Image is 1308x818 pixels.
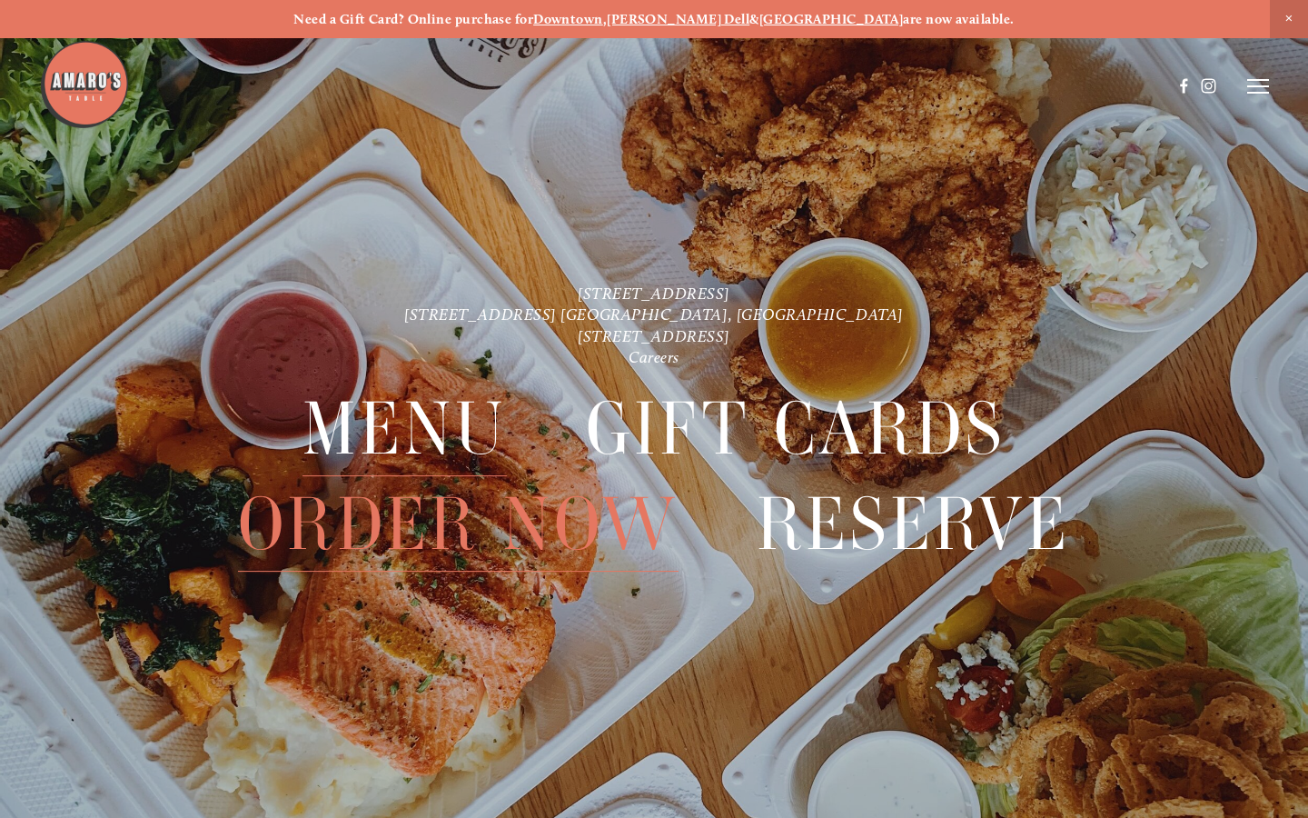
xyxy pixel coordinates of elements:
[629,347,679,366] a: Careers
[586,382,1006,475] a: Gift Cards
[578,284,730,303] a: [STREET_ADDRESS]
[404,305,904,324] a: [STREET_ADDRESS] [GEOGRAPHIC_DATA], [GEOGRAPHIC_DATA]
[238,477,678,572] span: Order Now
[302,382,507,476] span: Menu
[238,477,678,571] a: Order Now
[39,39,130,130] img: Amaro's Table
[293,11,533,27] strong: Need a Gift Card? Online purchase for
[759,11,904,27] a: [GEOGRAPHIC_DATA]
[757,477,1069,571] a: Reserve
[749,11,758,27] strong: &
[603,11,607,27] strong: ,
[903,11,1014,27] strong: are now available.
[757,477,1069,572] span: Reserve
[533,11,603,27] a: Downtown
[302,382,507,475] a: Menu
[578,326,730,345] a: [STREET_ADDRESS]
[586,382,1006,476] span: Gift Cards
[607,11,749,27] a: [PERSON_NAME] Dell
